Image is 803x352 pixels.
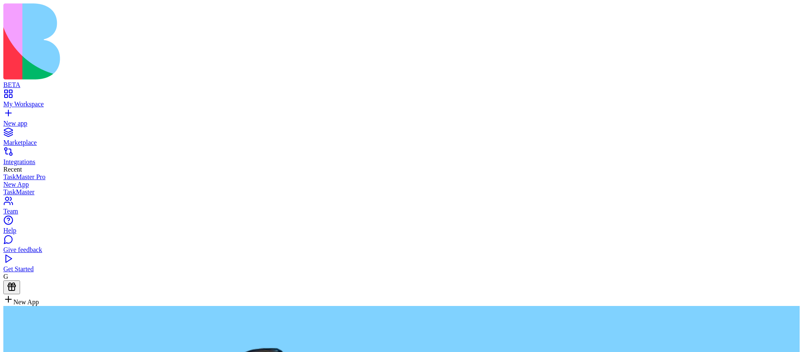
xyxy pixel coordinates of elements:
a: TaskMaster Pro [3,173,800,181]
div: My Workspace [3,100,800,108]
div: Give feedback [3,246,800,254]
a: Get Started [3,258,800,273]
div: Marketplace [3,139,800,146]
div: Help [3,227,800,234]
a: Integrations [3,151,800,166]
a: My Workspace [3,93,800,108]
a: BETA [3,74,800,89]
div: Get Started [3,265,800,273]
div: Team [3,208,800,215]
img: logo [3,3,340,80]
a: New app [3,112,800,127]
span: Recent [3,166,22,173]
a: Team [3,200,800,215]
span: New App [13,298,39,306]
a: Give feedback [3,239,800,254]
a: TaskMaster [3,188,800,196]
a: New App [3,181,800,188]
div: New app [3,120,800,127]
span: G [3,273,8,280]
div: Integrations [3,158,800,166]
a: Help [3,219,800,234]
a: Marketplace [3,131,800,146]
div: BETA [3,81,800,89]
